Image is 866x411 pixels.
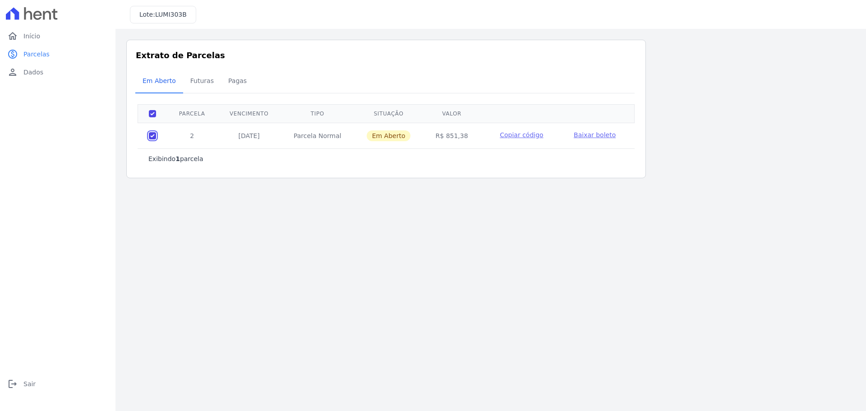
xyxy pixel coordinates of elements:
[7,49,18,60] i: paid
[223,72,252,90] span: Pagas
[491,130,552,139] button: Copiar código
[23,32,40,41] span: Início
[423,123,480,148] td: R$ 851,38
[175,155,180,162] b: 1
[185,72,219,90] span: Futuras
[367,130,411,141] span: Em Aberto
[139,10,187,19] h3: Lote:
[136,49,636,61] h3: Extrato de Parcelas
[135,70,183,93] a: Em Aberto
[574,131,616,139] span: Baixar boleto
[7,379,18,389] i: logout
[4,63,112,81] a: personDados
[7,31,18,42] i: home
[217,123,281,148] td: [DATE]
[4,45,112,63] a: paidParcelas
[7,67,18,78] i: person
[500,131,543,139] span: Copiar código
[155,11,187,18] span: LUMI303B
[23,379,36,388] span: Sair
[221,70,254,93] a: Pagas
[167,123,217,148] td: 2
[281,123,354,148] td: Parcela Normal
[423,104,480,123] th: Valor
[23,50,50,59] span: Parcelas
[4,27,112,45] a: homeInício
[4,375,112,393] a: logoutSair
[217,104,281,123] th: Vencimento
[574,130,616,139] a: Baixar boleto
[183,70,221,93] a: Futuras
[354,104,424,123] th: Situação
[148,154,203,163] p: Exibindo parcela
[281,104,354,123] th: Tipo
[167,104,217,123] th: Parcela
[23,68,43,77] span: Dados
[137,72,181,90] span: Em Aberto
